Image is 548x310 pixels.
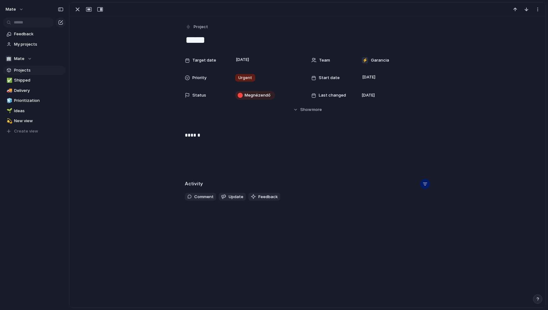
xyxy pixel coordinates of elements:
div: 💫 [7,117,11,125]
button: 🌱 [6,108,12,114]
span: Priority [192,75,206,81]
span: more [312,107,322,113]
span: Status [192,92,206,98]
span: Comment [194,194,214,200]
span: Update [229,194,243,200]
span: [DATE] [362,92,375,98]
span: mate [6,6,16,12]
a: Projects [3,66,66,75]
div: 🧊 [7,97,11,104]
div: 🌱 [7,107,11,114]
span: Megnézendő [245,92,271,98]
button: Feedback [248,193,280,201]
span: Target date [192,57,216,63]
span: Project [194,24,208,30]
span: Last changed [319,92,346,98]
a: 🌱Ideas [3,106,66,116]
span: [DATE] [234,56,251,63]
div: ⚡ [362,57,368,63]
button: Create view [3,127,66,136]
span: Show [300,107,312,113]
span: Team [319,57,330,63]
button: mate [3,4,27,14]
a: Feedback [3,29,66,39]
button: 💫 [6,118,12,124]
button: 🧊 [6,97,12,104]
button: Showmore [185,104,430,115]
span: Urgent [238,75,252,81]
span: Projects [14,67,63,73]
h2: Activity [185,180,203,187]
span: Ideas [14,108,63,114]
span: Feedback [14,31,63,37]
span: Mate [14,56,24,62]
span: Delivery [14,87,63,94]
span: Prioritization [14,97,63,104]
a: 🚚Delivery [3,86,66,95]
span: Create view [14,128,38,134]
a: ✅Shipped [3,76,66,85]
a: 🧊Prioritization [3,96,66,105]
span: Shipped [14,77,63,83]
button: 🚚 [6,87,12,94]
button: Comment [185,193,216,201]
span: Feedback [258,194,278,200]
div: 🏢 [6,56,12,62]
span: Start date [319,75,340,81]
button: Update [219,193,246,201]
a: My projects [3,40,66,49]
div: ✅ [7,77,11,84]
button: 🏢Mate [3,54,66,63]
span: Garancia [371,57,389,63]
button: ✅ [6,77,12,83]
button: Project [184,22,210,32]
span: [DATE] [361,73,377,81]
span: New view [14,118,63,124]
span: My projects [14,41,63,47]
a: 💫New view [3,116,66,126]
div: 🚚 [7,87,11,94]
